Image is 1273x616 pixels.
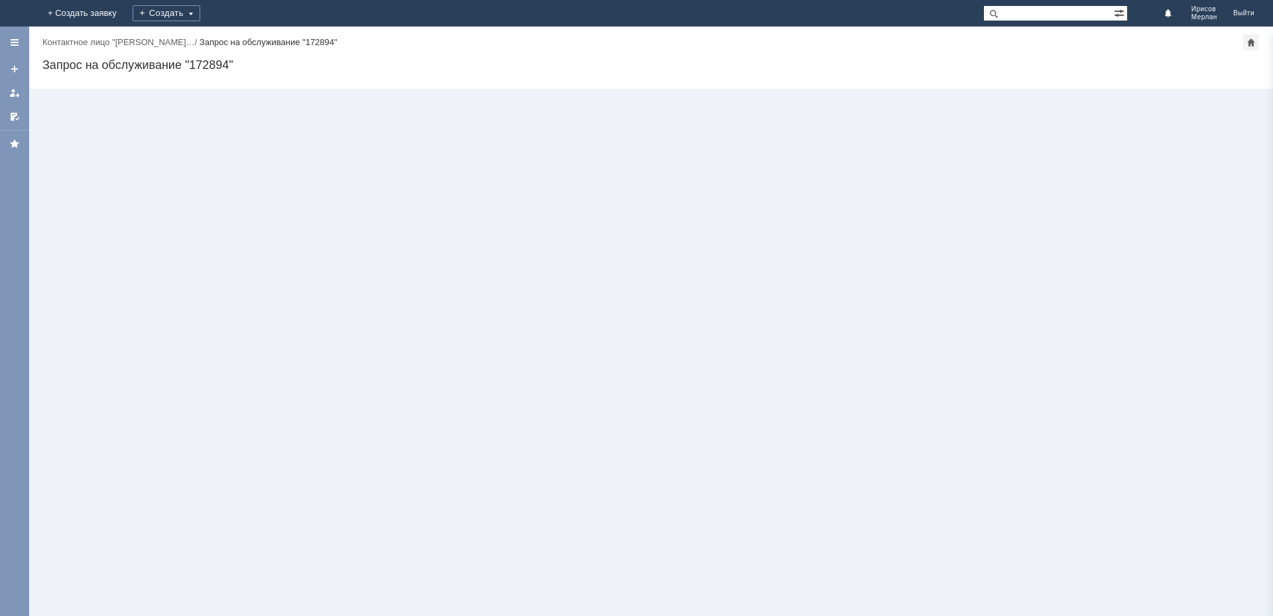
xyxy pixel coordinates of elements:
[1191,13,1217,21] span: Мерлан
[4,58,25,80] a: Создать заявку
[1114,6,1127,19] span: Расширенный поиск
[4,106,25,127] a: Мои согласования
[42,37,195,47] a: Контактное лицо "[PERSON_NAME]…
[4,82,25,103] a: Мои заявки
[1243,34,1259,50] div: Сделать домашней страницей
[200,37,337,47] div: Запрос на обслуживание "172894"
[42,37,200,47] div: /
[42,58,1260,72] div: Запрос на обслуживание "172894"
[1191,5,1217,13] span: Ирисов
[133,5,200,21] div: Создать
